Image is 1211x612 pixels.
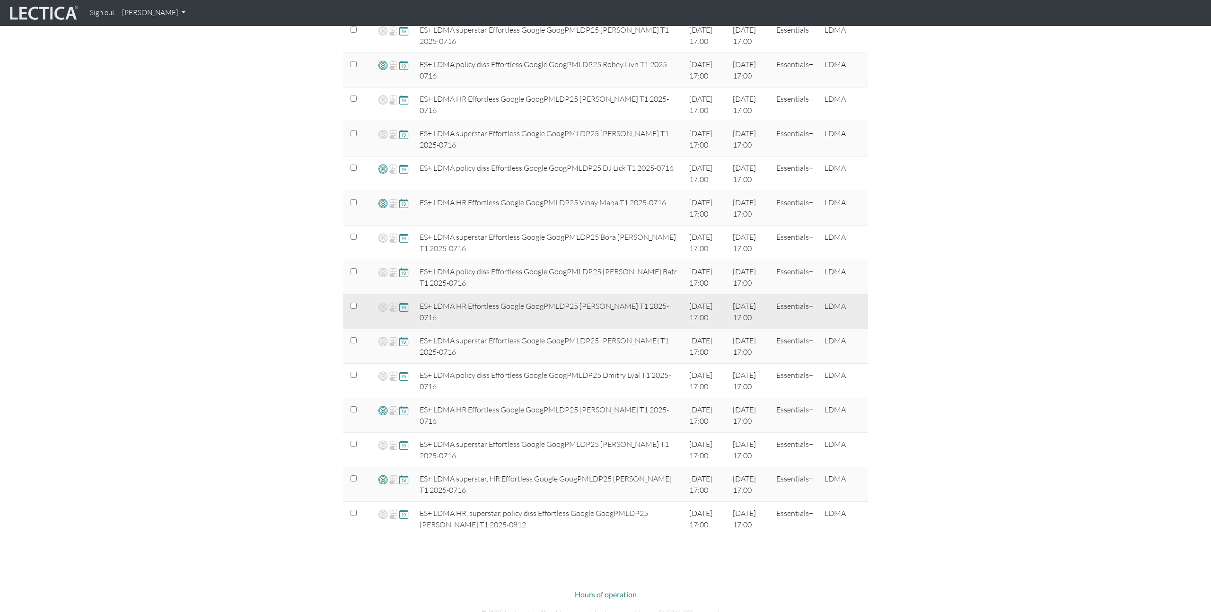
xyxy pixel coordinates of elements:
[771,260,819,295] td: Essentials+
[378,474,387,485] span: Add VCoLs
[389,508,398,520] span: Re-open Assignment
[389,94,398,105] span: Re-open Assignment
[819,467,868,502] td: LDMA
[684,53,727,87] td: [DATE] 17:00
[414,433,684,467] td: ES+ LDMA superstar Effortless Google GoogPMLDP25 [PERSON_NAME] T1 2025-0716
[389,405,398,416] span: Re-open Assignment
[389,232,398,244] span: Re-open Assignment
[727,226,771,260] td: [DATE] 17:00
[399,129,408,140] span: Update close date
[414,364,684,398] td: ES+ LDMA policy diss Effortless Google GoogPMLDP25 Dmitry Lyal T1 2025-0716
[378,370,387,382] span: Add VCoLs
[378,508,387,520] span: Add VCoLs
[399,439,408,450] span: Update close date
[389,267,398,278] span: Re-open Assignment
[389,25,398,36] span: Re-open Assignment
[414,87,684,122] td: ES+ LDMA HR Effortless Google GoogPMLDP25 [PERSON_NAME] T1 2025-0716
[414,122,684,157] td: ES+ LDMA superstar Effortless Google GoogPMLDP25 [PERSON_NAME] T1 2025-0716
[378,232,387,244] span: Add VCoLs
[727,87,771,122] td: [DATE] 17:00
[399,474,408,485] span: Update close date
[378,439,387,451] span: Add VCoLs
[819,398,868,433] td: LDMA
[727,467,771,502] td: [DATE] 17:00
[819,157,868,191] td: LDMA
[378,301,387,313] span: Add VCoLs
[399,60,408,70] span: Update close date
[399,508,408,519] span: Update close date
[399,370,408,381] span: Update close date
[414,191,684,226] td: ES+ LDMA HR Effortless Google GoogPMLDP25 Vinay Maha T1 2025-0716
[414,502,684,536] td: ES+ LDMA HR, superstar, policy diss Effortless Google GoogPMLDP25 [PERSON_NAME] T1 2025-0812
[819,364,868,398] td: LDMA
[727,53,771,87] td: [DATE] 17:00
[727,364,771,398] td: [DATE] 17:00
[414,295,684,329] td: ES+ LDMA HR Effortless Google GoogPMLDP25 [PERSON_NAME] T1 2025-0716
[684,191,727,226] td: [DATE] 17:00
[819,53,868,87] td: LDMA
[389,301,398,313] span: Re-open Assignment
[378,336,387,347] span: Add VCoLs
[414,18,684,53] td: ES+ LDMA superstar Effortless Google GoogPMLDP25 [PERSON_NAME] T1 2025-0716
[378,94,387,105] span: Add VCoLs
[819,260,868,295] td: LDMA
[414,157,684,191] td: ES+ LDMA policy diss Effortless Google GoogPMLDP25 DJ Lick T1 2025-0716
[118,4,189,22] a: [PERSON_NAME]
[727,191,771,226] td: [DATE] 17:00
[399,301,408,312] span: Update close date
[771,18,819,53] td: Essentials+
[684,433,727,467] td: [DATE] 17:00
[727,157,771,191] td: [DATE] 17:00
[771,191,819,226] td: Essentials+
[389,439,398,451] span: Re-open Assignment
[399,336,408,347] span: Update close date
[727,433,771,467] td: [DATE] 17:00
[399,405,408,416] span: Update close date
[389,129,398,140] span: Re-open Assignment
[575,590,637,599] a: Hours of operation
[819,18,868,53] td: LDMA
[771,226,819,260] td: Essentials+
[819,433,868,467] td: LDMA
[771,364,819,398] td: Essentials+
[819,226,868,260] td: LDMA
[684,467,727,502] td: [DATE] 17:00
[684,122,727,157] td: [DATE] 17:00
[399,198,408,209] span: Update close date
[389,474,398,485] span: Re-open Assignment
[389,60,398,71] span: Re-open Assignment
[8,4,79,22] img: lecticalive
[727,18,771,53] td: [DATE] 17:00
[684,87,727,122] td: [DATE] 17:00
[684,295,727,329] td: [DATE] 17:00
[771,502,819,536] td: Essentials+
[378,25,387,36] span: Add VCoLs
[378,129,387,140] span: Add VCoLs
[378,60,387,70] span: Add VCoLs
[771,157,819,191] td: Essentials+
[414,467,684,502] td: ES+ LDMA superstar, HR Effortless Google GoogPMLDP25 [PERSON_NAME] T1 2025-0716
[399,163,408,174] span: Update close date
[819,502,868,536] td: LDMA
[86,4,118,22] a: Sign out
[414,53,684,87] td: ES+ LDMA policy diss Effortless Google GoogPMLDP25 Rohey Livn T1 2025-0716
[399,232,408,243] span: Update close date
[684,329,727,364] td: [DATE] 17:00
[414,398,684,433] td: ES+ LDMA HR Effortless Google GoogPMLDP25 [PERSON_NAME] T1 2025-0716
[684,398,727,433] td: [DATE] 17:00
[771,433,819,467] td: Essentials+
[389,370,398,382] span: Re-open Assignment
[684,502,727,536] td: [DATE] 17:00
[819,122,868,157] td: LDMA
[378,198,387,209] span: Add VCoLs
[414,226,684,260] td: ES+ LDMA superstar Effortless Google GoogPMLDP25 Bora [PERSON_NAME] T1 2025-0716
[389,336,398,347] span: Re-open Assignment
[771,122,819,157] td: Essentials+
[819,87,868,122] td: LDMA
[378,163,387,174] span: Add VCoLs
[771,467,819,502] td: Essentials+
[727,398,771,433] td: [DATE] 17:00
[771,87,819,122] td: Essentials+
[389,163,398,175] span: Re-open Assignment
[771,329,819,364] td: Essentials+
